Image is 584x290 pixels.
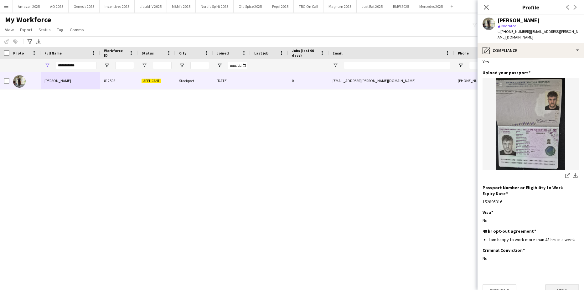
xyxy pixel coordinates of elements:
[217,63,222,68] button: Open Filter Menu
[100,0,135,13] button: Incentives 2025
[13,51,24,55] span: Photo
[5,15,51,24] span: My Workforce
[483,78,579,170] img: 17555310590561390772554170268140.jpg
[142,63,147,68] button: Open Filter Menu
[498,29,530,34] span: t. [PHONE_NUMBER]
[483,185,574,196] h3: Passport Number or Eligibility to Work Expiry Date
[115,62,134,69] input: Workforce ID Filter Input
[329,72,454,89] div: [EMAIL_ADDRESS][PERSON_NAME][DOMAIN_NAME]
[323,0,357,13] button: Magnum 2025
[190,62,209,69] input: City Filter Input
[142,51,154,55] span: Status
[498,18,540,23] div: [PERSON_NAME]
[153,62,172,69] input: Status Filter Input
[357,0,388,13] button: Just Eat 2025
[254,51,268,55] span: Last job
[483,59,579,65] div: Yes
[213,72,251,89] div: [DATE]
[483,218,579,223] div: No
[26,38,34,45] app-action-btn: Advanced filters
[483,256,579,261] div: No
[104,63,110,68] button: Open Filter Menu
[167,0,196,13] button: M&M's 2025
[478,3,584,11] h3: Profile
[483,210,493,215] h3: Visa
[483,199,579,205] div: 152895316
[388,0,414,13] button: BMW 2025
[45,0,69,13] button: AO 2025
[175,72,213,89] div: Stockport
[458,51,469,55] span: Phone
[483,70,530,75] h3: Upload your passport
[67,26,86,34] a: Comms
[56,62,96,69] input: Full Name Filter Input
[100,72,138,89] div: 812508
[414,0,448,13] button: Mercedes 2025
[57,27,64,33] span: Tag
[478,43,584,58] div: Compliance
[18,26,35,34] a: Export
[44,51,62,55] span: Full Name
[142,79,161,83] span: Applicant
[288,72,329,89] div: 0
[454,72,534,89] div: [PHONE_NUMBER]
[179,51,186,55] span: City
[228,62,247,69] input: Joined Filter Input
[483,228,536,234] h3: 48 hr opt-out agreement
[483,247,525,253] h3: Criminal Conviction
[489,237,579,242] li: I am happy to work more than 48 hrs in a week
[501,23,516,28] span: Not rated
[217,51,229,55] span: Joined
[69,0,100,13] button: Genesis 2025
[498,29,578,39] span: | [EMAIL_ADDRESS][PERSON_NAME][DOMAIN_NAME]
[234,0,267,13] button: Old Spice 2025
[344,62,450,69] input: Email Filter Input
[3,26,16,34] a: View
[13,75,26,88] img: Jack Demaine
[39,27,51,33] span: Status
[36,26,53,34] a: Status
[267,0,294,13] button: Pepsi 2025
[54,26,66,34] a: Tag
[333,63,338,68] button: Open Filter Menu
[458,63,463,68] button: Open Filter Menu
[179,63,185,68] button: Open Filter Menu
[13,0,45,13] button: Amazon 2025
[44,78,71,83] span: [PERSON_NAME]
[70,27,84,33] span: Comms
[294,0,323,13] button: TRO On Call
[5,27,14,33] span: View
[135,0,167,13] button: Liquid IV 2025
[35,38,43,45] app-action-btn: Export XLSX
[104,48,127,58] span: Workforce ID
[20,27,32,33] span: Export
[469,62,530,69] input: Phone Filter Input
[44,63,50,68] button: Open Filter Menu
[333,51,343,55] span: Email
[196,0,234,13] button: Nordic Spirit 2025
[292,48,318,58] span: Jobs (last 90 days)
